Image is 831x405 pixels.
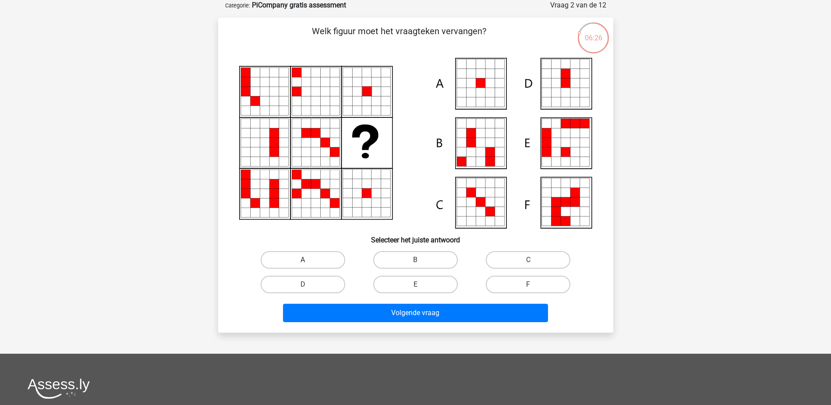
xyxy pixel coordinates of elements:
[252,1,346,9] strong: PiCompany gratis assessment
[261,276,345,293] label: D
[373,276,458,293] label: E
[577,21,610,43] div: 06:26
[225,2,250,9] small: Categorie:
[373,251,458,269] label: B
[283,304,548,322] button: Volgende vraag
[232,25,566,51] p: Welk figuur moet het vraagteken vervangen?
[28,378,90,399] img: Assessly logo
[486,276,570,293] label: F
[261,251,345,269] label: A
[232,229,599,244] h6: Selecteer het juiste antwoord
[486,251,570,269] label: C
